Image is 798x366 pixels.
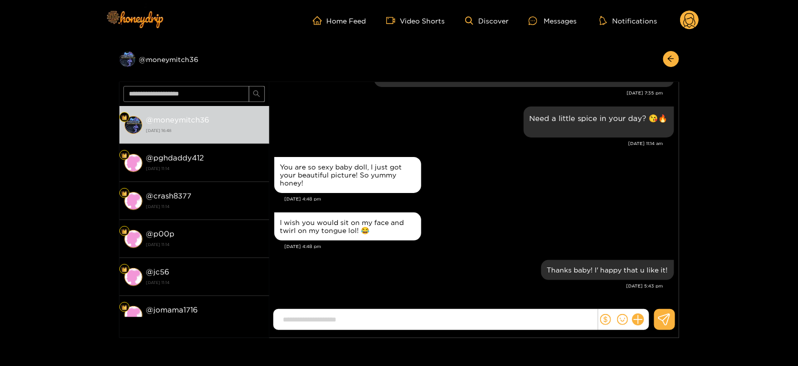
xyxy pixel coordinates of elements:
[124,116,142,134] img: conversation
[124,268,142,286] img: conversation
[121,152,127,158] img: Fan Level
[600,314,611,325] span: dollar
[313,16,327,25] span: home
[386,16,445,25] a: Video Shorts
[146,164,264,173] strong: [DATE] 11:14
[146,191,192,200] strong: @ crash8377
[280,163,415,187] div: You are so sexy baby doll, I just got your beautiful picture! So yummy honey!
[121,304,127,310] img: Fan Level
[146,267,170,276] strong: @ jc56
[274,212,421,240] div: Oct. 1, 4:48 pm
[386,16,400,25] span: video-camera
[124,192,142,210] img: conversation
[547,266,668,274] div: Thanks baby! I' happy that u like it!
[274,282,664,289] div: [DATE] 5:43 pm
[124,154,142,172] img: conversation
[598,312,613,327] button: dollar
[146,153,204,162] strong: @ pghdaddy412
[146,316,264,325] strong: [DATE] 11:14
[121,114,127,120] img: Fan Level
[146,278,264,287] strong: [DATE] 11:14
[285,243,674,250] div: [DATE] 4:48 pm
[119,51,269,67] div: @moneymitch36
[280,218,415,234] div: I wish you would sit on my face and twirl on my tongue lol! 😂
[146,126,264,135] strong: [DATE] 16:48
[274,140,664,147] div: [DATE] 11:14 am
[274,157,421,193] div: Oct. 1, 4:48 pm
[146,202,264,211] strong: [DATE] 11:14
[146,229,175,238] strong: @ p00p
[524,106,674,137] div: Oct. 1, 11:14 am
[121,190,127,196] img: Fan Level
[124,306,142,324] img: conversation
[663,51,679,67] button: arrow-left
[617,314,628,325] span: smile
[249,86,265,102] button: search
[465,16,509,25] a: Discover
[541,260,674,280] div: Oct. 1, 5:43 pm
[146,115,210,124] strong: @ moneymitch36
[121,228,127,234] img: Fan Level
[121,266,127,272] img: Fan Level
[285,195,674,202] div: [DATE] 4:48 pm
[313,16,366,25] a: Home Feed
[146,240,264,249] strong: [DATE] 11:14
[529,15,577,26] div: Messages
[597,15,660,25] button: Notifications
[530,112,668,124] p: Need a little spice in your day? 😘🔥
[146,305,198,314] strong: @ jomama1716
[274,89,664,96] div: [DATE] 7:35 pm
[667,55,675,63] span: arrow-left
[124,230,142,248] img: conversation
[253,90,260,98] span: search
